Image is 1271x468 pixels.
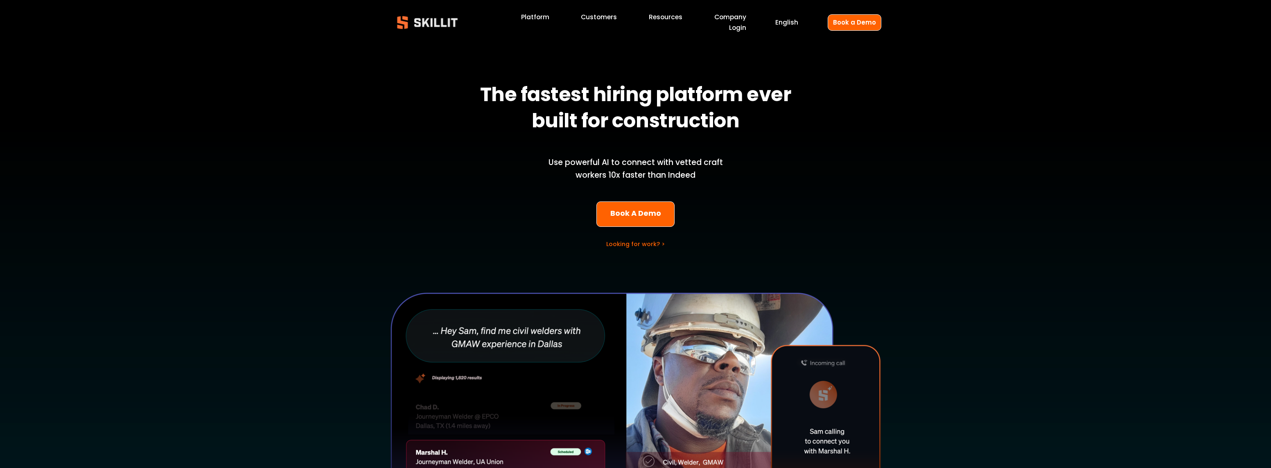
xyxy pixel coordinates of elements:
[521,11,549,23] a: Platform
[606,240,665,248] a: Looking for work? >
[729,23,746,34] a: Login
[775,17,798,28] div: language picker
[581,11,617,23] a: Customers
[480,79,795,139] strong: The fastest hiring platform ever built for construction
[390,10,465,35] img: Skillit
[649,11,682,23] a: folder dropdown
[596,201,675,227] a: Book A Demo
[828,14,881,30] a: Book a Demo
[535,156,737,181] p: Use powerful AI to connect with vetted craft workers 10x faster than Indeed
[714,11,746,23] a: Company
[775,18,798,27] span: English
[649,12,682,22] span: Resources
